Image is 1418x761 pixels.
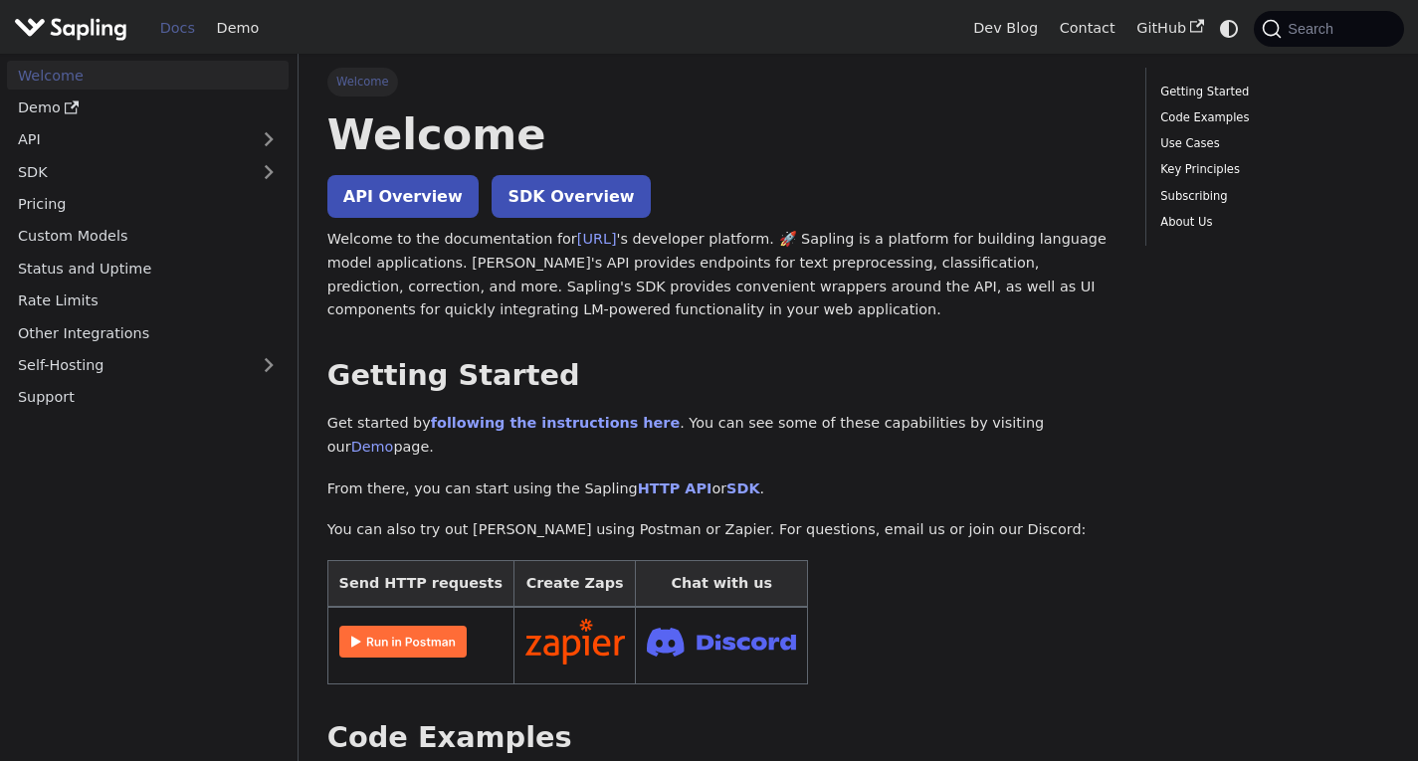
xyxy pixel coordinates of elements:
[351,439,394,455] a: Demo
[339,626,467,658] img: Run in Postman
[638,480,712,496] a: HTTP API
[7,125,249,154] a: API
[7,351,289,380] a: Self-Hosting
[636,561,808,608] th: Chat with us
[327,412,1116,460] p: Get started by . You can see some of these capabilities by visiting our page.
[1125,13,1214,44] a: GitHub
[249,125,289,154] button: Expand sidebar category 'API'
[962,13,1048,44] a: Dev Blog
[513,561,636,608] th: Create Zaps
[1160,187,1382,206] a: Subscribing
[7,286,289,315] a: Rate Limits
[327,477,1116,501] p: From there, you can start using the Sapling or .
[7,254,289,283] a: Status and Uptime
[726,480,759,496] a: SDK
[14,14,127,43] img: Sapling.ai
[1160,108,1382,127] a: Code Examples
[1160,160,1382,179] a: Key Principles
[7,383,289,412] a: Support
[149,13,206,44] a: Docs
[7,94,289,122] a: Demo
[7,190,289,219] a: Pricing
[7,318,289,347] a: Other Integrations
[14,14,134,43] a: Sapling.aiSapling.ai
[577,231,617,247] a: [URL]
[7,222,289,251] a: Custom Models
[327,518,1116,542] p: You can also try out [PERSON_NAME] using Postman or Zapier. For questions, email us or join our D...
[1049,13,1126,44] a: Contact
[327,561,513,608] th: Send HTTP requests
[1160,134,1382,153] a: Use Cases
[431,415,680,431] a: following the instructions here
[1254,11,1403,47] button: Search (Command+K)
[327,68,1116,95] nav: Breadcrumbs
[1282,21,1345,37] span: Search
[1160,213,1382,232] a: About Us
[1160,83,1382,101] a: Getting Started
[1215,14,1244,43] button: Switch between dark and light mode (currently system mode)
[327,68,398,95] span: Welcome
[327,358,1116,394] h2: Getting Started
[525,619,625,665] img: Connect in Zapier
[327,175,479,218] a: API Overview
[206,13,270,44] a: Demo
[249,157,289,186] button: Expand sidebar category 'SDK'
[327,720,1116,756] h2: Code Examples
[492,175,650,218] a: SDK Overview
[647,622,796,663] img: Join Discord
[7,157,249,186] a: SDK
[327,107,1116,161] h1: Welcome
[327,228,1116,322] p: Welcome to the documentation for 's developer platform. 🚀 Sapling is a platform for building lang...
[7,61,289,90] a: Welcome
